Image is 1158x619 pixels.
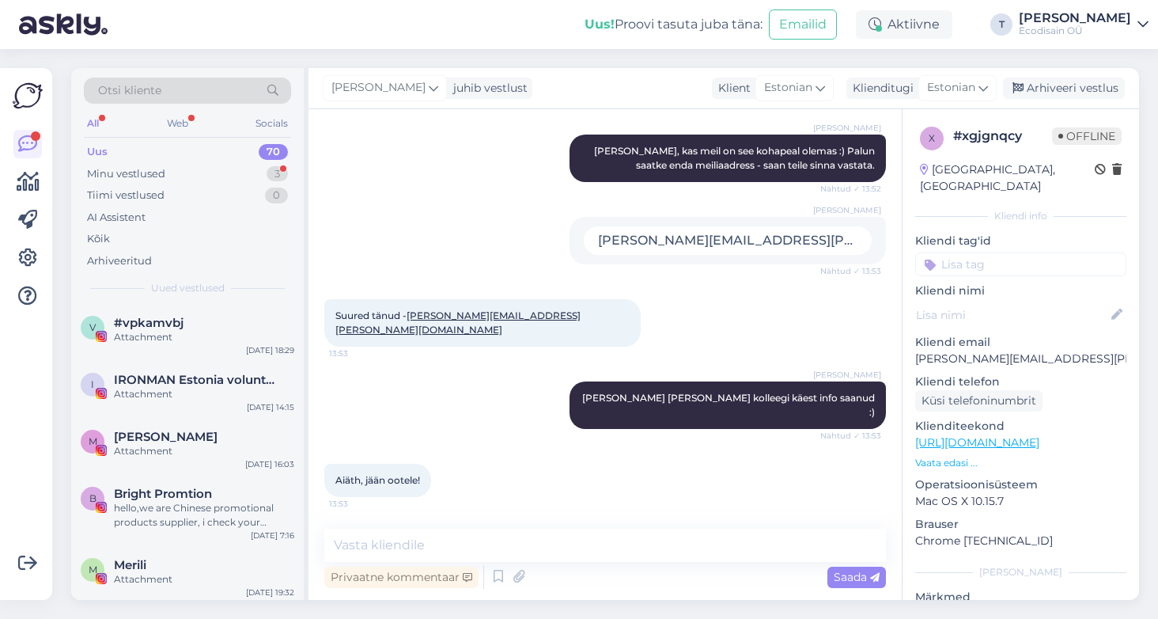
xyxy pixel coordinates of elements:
[915,533,1126,549] p: Chrome [TECHNICAL_ID]
[246,587,294,598] div: [DATE] 19:32
[915,351,1126,367] p: [PERSON_NAME][EMAIL_ADDRESS][PERSON_NAME][DOMAIN_NAME]
[915,283,1126,299] p: Kliendi nimi
[1019,25,1131,37] div: Ecodisain OÜ
[916,306,1108,324] input: Lisa nimi
[582,392,877,418] span: [PERSON_NAME] [PERSON_NAME] kolleegi käest info saanud :)
[769,9,837,40] button: Emailid
[915,435,1039,450] a: [URL][DOMAIN_NAME]
[164,113,191,134] div: Web
[953,127,1052,146] div: # xgjgnqcy
[915,516,1126,533] p: Brauser
[920,161,1095,195] div: [GEOGRAPHIC_DATA], [GEOGRAPHIC_DATA]
[856,10,952,39] div: Aktiivne
[13,81,43,111] img: Askly Logo
[915,209,1126,223] div: Kliendi info
[324,567,479,588] div: Privaatne kommentaar
[820,183,881,195] span: Nähtud ✓ 13:52
[91,378,94,390] span: I
[915,374,1126,390] p: Kliendi telefon
[89,435,97,447] span: M
[252,113,291,134] div: Socials
[585,15,763,34] div: Proovi tasuta juba täna:
[915,565,1126,579] div: [PERSON_NAME]
[98,82,161,99] span: Otsi kliente
[834,570,880,584] span: Saada
[584,226,872,255] div: [PERSON_NAME][EMAIL_ADDRESS][PERSON_NAME][DOMAIN_NAME]
[915,477,1126,493] p: Operatsioonisüsteem
[245,458,294,470] div: [DATE] 16:03
[813,122,881,134] span: [PERSON_NAME]
[820,430,881,442] span: Nähtud ✓ 13:53
[915,418,1126,435] p: Klienditeekond
[712,80,751,97] div: Klient
[87,188,165,203] div: Tiimi vestlused
[114,373,278,387] span: IRONMAN Estonia volunteers
[335,474,420,486] span: Aiäth, jään ootele!
[151,281,225,295] span: Uued vestlused
[87,231,110,247] div: Kõik
[329,347,388,359] span: 13:53
[331,79,426,97] span: [PERSON_NAME]
[335,309,581,336] span: Suured tänud -
[594,145,877,171] span: [PERSON_NAME], kas meil on see kohapeal olemas :) Palun saatke enda meiliaadress - saan teile sin...
[927,79,975,97] span: Estonian
[246,344,294,356] div: [DATE] 18:29
[929,132,935,144] span: x
[247,401,294,413] div: [DATE] 14:15
[915,456,1126,470] p: Vaata edasi ...
[114,387,294,401] div: Attachment
[813,204,881,216] span: [PERSON_NAME]
[846,80,914,97] div: Klienditugi
[329,498,388,510] span: 13:53
[114,330,294,344] div: Attachment
[1019,12,1149,37] a: [PERSON_NAME]Ecodisain OÜ
[114,501,294,530] div: hello,we are Chinese promotional products supplier, i check your website [DOMAIN_NAME] and instag...
[89,492,96,504] span: B
[990,13,1012,36] div: T
[89,321,96,333] span: v
[87,166,165,182] div: Minu vestlused
[89,564,97,575] span: M
[915,493,1126,510] p: Mac OS X 10.15.7
[764,79,812,97] span: Estonian
[114,558,146,572] span: Merili
[915,233,1126,249] p: Kliendi tag'id
[1052,127,1122,145] span: Offline
[1019,12,1131,25] div: [PERSON_NAME]
[585,17,615,32] b: Uus!
[335,309,581,336] a: [PERSON_NAME][EMAIL_ADDRESS][PERSON_NAME][DOMAIN_NAME]
[251,530,294,541] div: [DATE] 7:16
[87,144,108,160] div: Uus
[820,265,881,277] span: Nähtud ✓ 13:53
[114,487,212,501] span: Bright Promtion
[114,430,218,444] span: Marta
[259,144,288,160] div: 70
[1003,78,1125,99] div: Arhiveeri vestlus
[84,113,102,134] div: All
[114,316,184,330] span: #vpkamvbj
[915,589,1126,606] p: Märkmed
[114,444,294,458] div: Attachment
[265,188,288,203] div: 0
[915,390,1043,412] div: Küsi telefoninumbrit
[87,253,152,269] div: Arhiveeritud
[114,572,294,587] div: Attachment
[87,210,146,226] div: AI Assistent
[447,80,528,97] div: juhib vestlust
[915,334,1126,351] p: Kliendi email
[267,166,288,182] div: 3
[813,369,881,381] span: [PERSON_NAME]
[915,253,1126,276] input: Lisa tag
